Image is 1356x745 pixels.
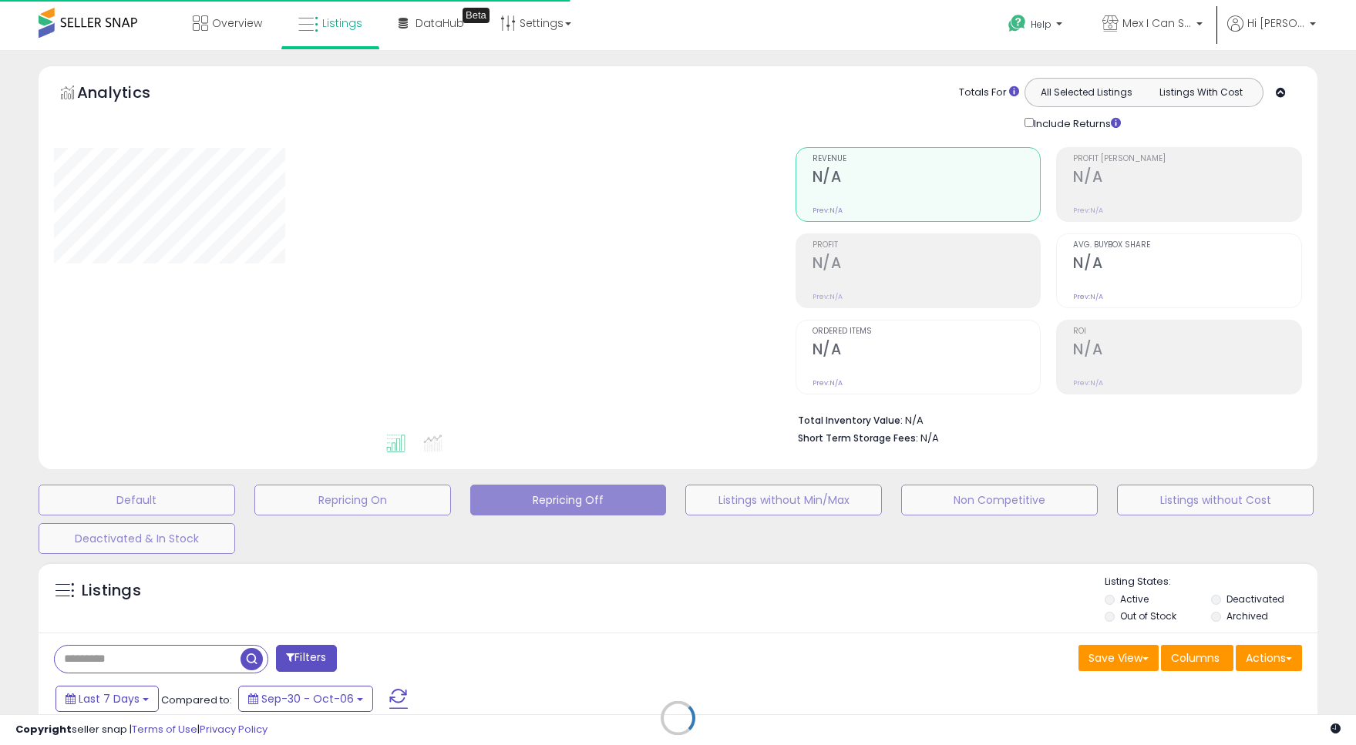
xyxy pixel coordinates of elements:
small: Prev: N/A [813,292,843,301]
span: Avg. Buybox Share [1073,241,1301,250]
button: Non Competitive [901,485,1098,515]
a: Help [996,2,1078,50]
div: seller snap | | [15,723,267,737]
h5: Analytics [77,82,180,107]
button: Deactivated & In Stock [39,523,235,554]
button: Repricing Off [470,485,667,515]
small: Prev: N/A [1073,378,1103,388]
h2: N/A [813,254,1041,275]
span: ROI [1073,327,1301,336]
h2: N/A [813,168,1041,189]
h2: N/A [1073,254,1301,275]
div: Totals For [959,86,1019,100]
small: Prev: N/A [1073,206,1103,215]
a: Hi [PERSON_NAME] [1227,15,1316,50]
span: Hi [PERSON_NAME] [1247,15,1305,31]
b: Total Inventory Value: [798,414,903,427]
small: Prev: N/A [1073,292,1103,301]
span: Help [1031,18,1051,31]
button: Listings With Cost [1143,82,1258,102]
span: Mex I Can Sweetness [1122,15,1192,31]
small: Prev: N/A [813,378,843,388]
small: Prev: N/A [813,206,843,215]
h2: N/A [813,341,1041,361]
div: Include Returns [1013,115,1140,132]
span: Ordered Items [813,327,1041,336]
span: N/A [920,431,939,445]
span: Profit [813,241,1041,250]
i: Get Help [1008,14,1027,33]
button: Listings without Min/Max [685,485,882,515]
button: Repricing On [254,485,451,515]
span: Listings [322,15,362,31]
span: Overview [212,15,262,31]
span: Profit [PERSON_NAME] [1073,155,1301,163]
button: Listings without Cost [1117,485,1314,515]
span: Revenue [813,155,1041,163]
button: Default [39,485,235,515]
b: Short Term Storage Fees: [798,431,918,445]
h2: N/A [1073,341,1301,361]
li: N/A [798,410,1290,428]
span: DataHub [416,15,464,31]
div: Tooltip anchor [463,8,490,23]
button: All Selected Listings [1029,82,1144,102]
strong: Copyright [15,722,72,737]
h2: N/A [1073,168,1301,189]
